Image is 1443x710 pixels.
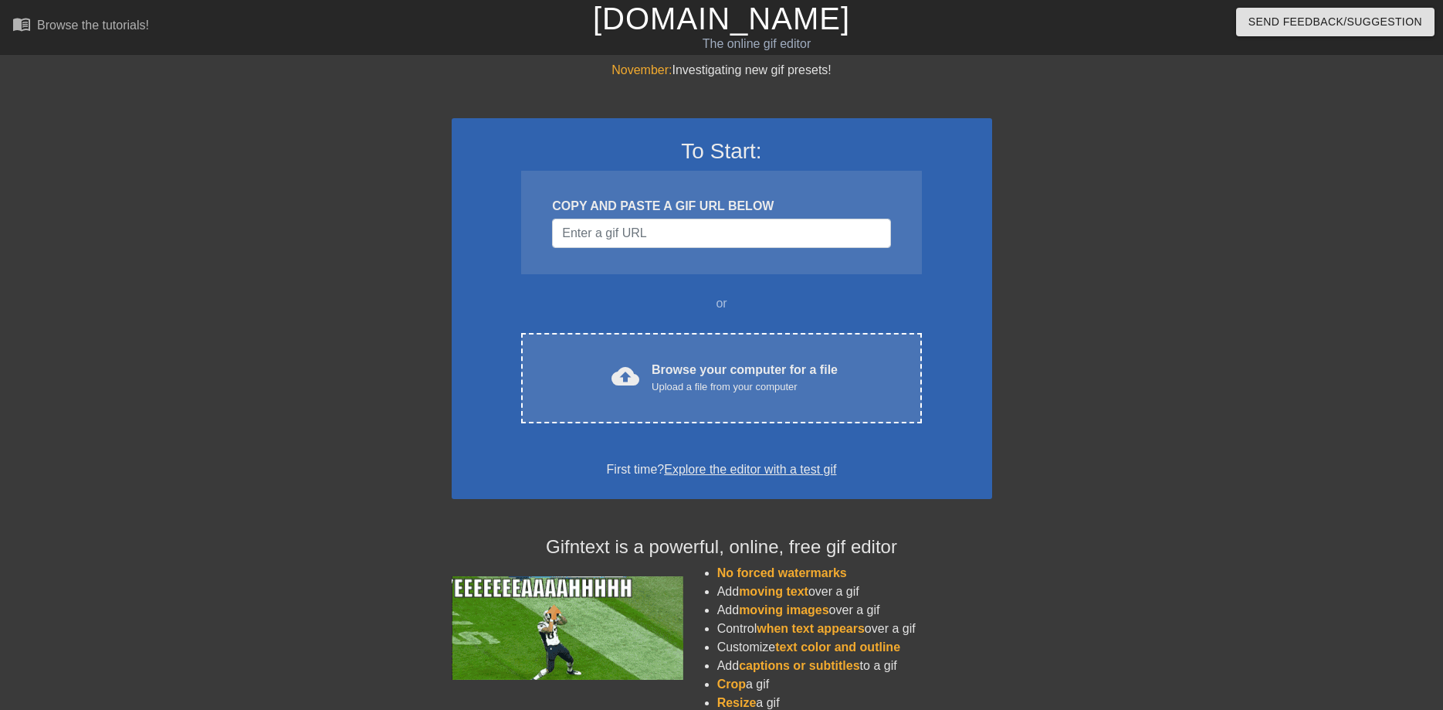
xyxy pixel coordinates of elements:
[717,583,992,601] li: Add over a gif
[717,696,757,709] span: Resize
[492,294,952,313] div: or
[717,657,992,675] li: Add to a gif
[652,361,838,395] div: Browse your computer for a file
[775,640,900,654] span: text color and outline
[717,620,992,638] li: Control over a gif
[717,638,992,657] li: Customize
[452,61,992,80] div: Investigating new gif presets!
[739,659,859,672] span: captions or subtitles
[757,622,865,635] span: when text appears
[611,63,672,76] span: November:
[1248,12,1422,32] span: Send Feedback/Suggestion
[717,601,992,620] li: Add over a gif
[489,35,1025,53] div: The online gif editor
[611,362,639,390] span: cloud_upload
[37,19,149,32] div: Browse the tutorials!
[717,678,746,691] span: Crop
[472,460,972,479] div: First time?
[552,197,890,216] div: COPY AND PASTE A GIF URL BELOW
[593,2,850,36] a: [DOMAIN_NAME]
[1236,8,1435,36] button: Send Feedback/Suggestion
[652,379,838,395] div: Upload a file from your computer
[12,15,149,39] a: Browse the tutorials!
[12,15,31,33] span: menu_book
[552,219,890,248] input: Username
[452,536,992,559] h4: Gifntext is a powerful, online, free gif editor
[472,138,972,165] h3: To Start:
[717,675,992,694] li: a gif
[739,585,808,598] span: moving text
[739,603,828,617] span: moving images
[717,566,847,579] span: No forced watermarks
[452,576,683,680] img: football_small.gif
[664,463,836,476] a: Explore the editor with a test gif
